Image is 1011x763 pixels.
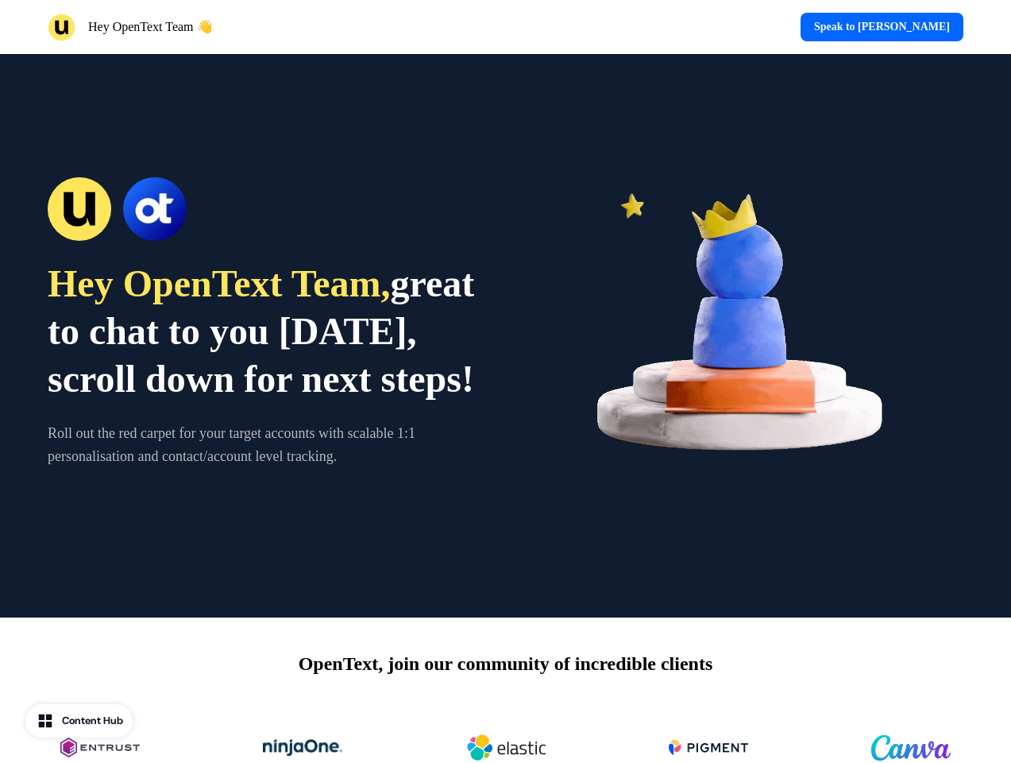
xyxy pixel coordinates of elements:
span: great to chat to you [DATE], scroll down for next steps! [48,262,474,400]
span: Roll out the red carpet for your target accounts with scalable 1:1 personalisation and contact/ac... [48,425,415,464]
p: OpenText, join our community of incredible clients [299,649,713,678]
p: Hey OpenText Team 👋 [88,17,213,37]
span: Hey OpenText Team, [48,262,391,304]
div: Content Hub [62,713,123,729]
a: Speak to [PERSON_NAME] [801,13,963,41]
button: Content Hub [25,704,133,738]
